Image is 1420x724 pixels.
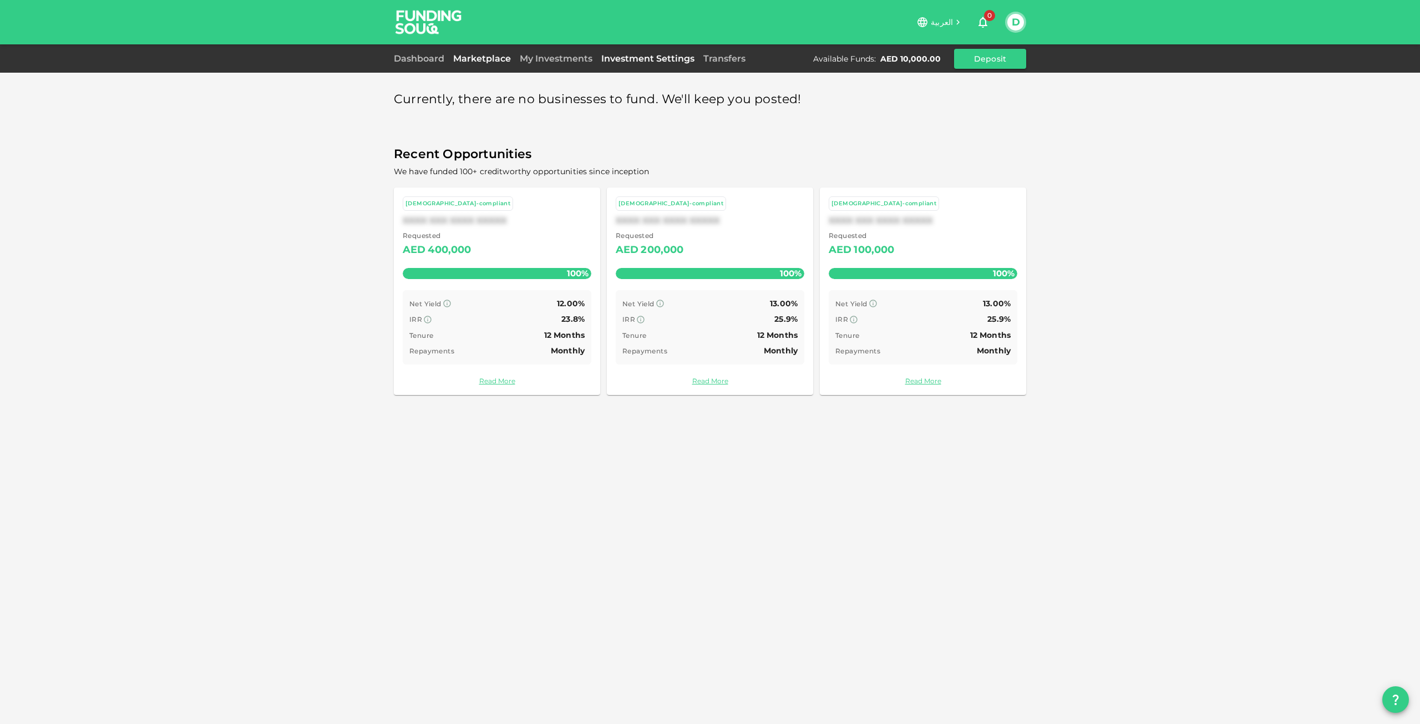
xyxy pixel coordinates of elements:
div: [DEMOGRAPHIC_DATA]-compliant [618,199,723,209]
span: Currently, there are no businesses to fund. We'll keep you posted! [394,89,802,110]
span: Requested [616,230,684,241]
span: Monthly [977,346,1011,356]
div: 200,000 [641,241,683,259]
span: Repayments [622,347,667,355]
a: Investment Settings [597,53,699,64]
a: [DEMOGRAPHIC_DATA]-compliantXXXX XXX XXXX XXXXX Requested AED400,000100% Net Yield 12.00% IRR 23.... [394,188,600,395]
button: D [1007,14,1024,31]
button: question [1382,686,1409,713]
span: Tenure [835,331,859,340]
span: 13.00% [983,298,1011,308]
span: 12 Months [544,330,585,340]
div: XXXX XXX XXXX XXXXX [403,215,591,226]
span: 100% [564,265,591,281]
span: 12.00% [557,298,585,308]
button: Deposit [954,49,1026,69]
span: 13.00% [770,298,798,308]
span: Tenure [409,331,433,340]
span: Monthly [764,346,798,356]
a: Read More [829,376,1017,386]
a: Read More [403,376,591,386]
div: [DEMOGRAPHIC_DATA]-compliant [405,199,510,209]
span: 25.9% [774,314,798,324]
div: XXXX XXX XXXX XXXXX [829,215,1017,226]
span: Monthly [551,346,585,356]
span: Net Yield [409,300,442,308]
span: Net Yield [835,300,868,308]
div: AED [616,241,638,259]
div: AED [403,241,425,259]
a: Read More [616,376,804,386]
span: Repayments [409,347,454,355]
div: 400,000 [428,241,471,259]
span: 100% [777,265,804,281]
a: Dashboard [394,53,449,64]
span: We have funded 100+ creditworthy opportunities since inception [394,166,649,176]
div: 100,000 [854,241,894,259]
span: 100% [990,265,1017,281]
span: 23.8% [561,314,585,324]
div: AED [829,241,851,259]
div: Available Funds : [813,53,876,64]
span: العربية [931,17,953,27]
span: 0 [984,10,995,21]
span: IRR [622,315,635,323]
div: XXXX XXX XXXX XXXXX [616,215,804,226]
a: My Investments [515,53,597,64]
button: 0 [972,11,994,33]
span: 25.9% [987,314,1011,324]
a: [DEMOGRAPHIC_DATA]-compliantXXXX XXX XXXX XXXXX Requested AED200,000100% Net Yield 13.00% IRR 25.... [607,188,813,395]
span: Requested [403,230,471,241]
span: Recent Opportunities [394,144,1026,165]
a: [DEMOGRAPHIC_DATA]-compliantXXXX XXX XXXX XXXXX Requested AED100,000100% Net Yield 13.00% IRR 25.... [820,188,1026,395]
span: IRR [409,315,422,323]
span: Requested [829,230,895,241]
div: AED 10,000.00 [880,53,941,64]
span: IRR [835,315,848,323]
div: [DEMOGRAPHIC_DATA]-compliant [831,199,936,209]
span: 12 Months [757,330,798,340]
a: Marketplace [449,53,515,64]
span: 12 Months [970,330,1011,340]
span: Net Yield [622,300,655,308]
a: Transfers [699,53,750,64]
span: Tenure [622,331,646,340]
span: Repayments [835,347,880,355]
